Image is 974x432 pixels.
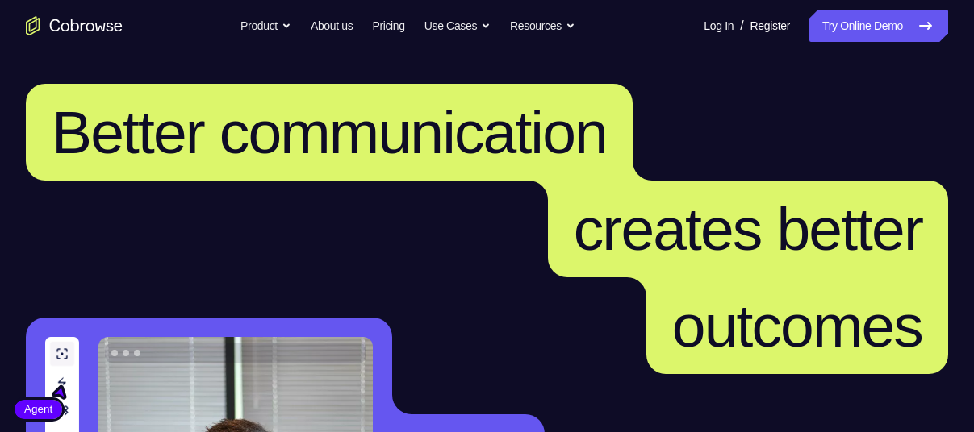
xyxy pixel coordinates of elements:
a: Try Online Demo [809,10,948,42]
a: Register [750,10,790,42]
span: outcomes [672,292,922,359]
span: Better communication [52,98,607,166]
button: Resources [510,10,575,42]
span: / [740,16,743,35]
a: Go to the home page [26,16,123,35]
a: Log In [704,10,734,42]
button: Product [240,10,291,42]
button: Use Cases [424,10,491,42]
a: Pricing [372,10,404,42]
a: About us [311,10,353,42]
span: creates better [574,195,922,263]
span: Agent [15,401,62,417]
